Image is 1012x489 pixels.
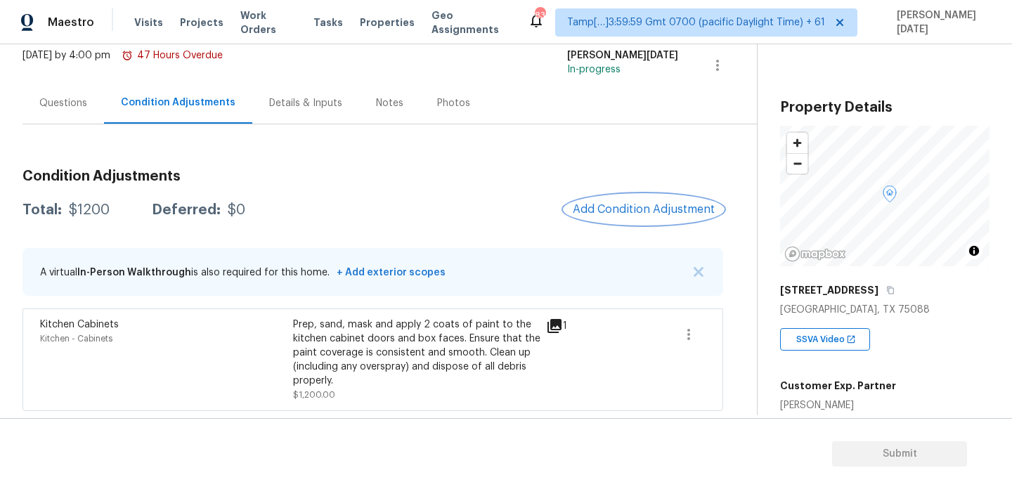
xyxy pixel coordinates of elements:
span: Projects [180,15,223,30]
span: Kitchen Cabinets [40,320,119,330]
span: In-Person Walkthrough [77,268,191,278]
div: Prep, sand, mask and apply 2 coats of paint to the kitchen cabinet doors and box faces. Ensure th... [293,318,546,388]
div: $1200 [69,203,110,217]
button: Add Condition Adjustment [564,195,723,224]
span: Maestro [48,15,94,30]
div: Questions [39,96,87,110]
button: Toggle attribution [966,242,982,259]
button: X Button Icon [692,265,706,279]
button: Zoom out [787,153,807,174]
div: Photos [437,96,470,110]
div: Condition Adjustments [121,96,235,110]
p: A virtual is also required for this home. [40,266,446,280]
span: In-progress [567,65,621,74]
div: [GEOGRAPHIC_DATA], TX 75088 [780,303,990,317]
div: Deferred: [152,203,221,217]
span: Visits [134,15,163,30]
div: [PERSON_NAME][DATE] [567,48,678,63]
div: Total: [22,203,62,217]
span: Tasks [313,18,343,27]
div: Map marker [883,185,897,207]
span: Properties [360,15,415,30]
span: [PERSON_NAME][DATE] [891,8,991,37]
span: 47 Hours Overdue [122,51,223,60]
canvas: Map [780,126,999,266]
span: Zoom out [787,154,807,174]
span: Geo Assignments [432,8,512,37]
h5: [STREET_ADDRESS] [780,283,878,297]
div: $0 [228,203,245,217]
div: Details & Inputs [269,96,342,110]
span: Work Orders [240,8,297,37]
img: Open In New Icon [846,334,856,344]
span: Toggle attribution [970,243,978,259]
button: Copy Address [884,284,897,296]
div: [DATE] by 4:00 pm [22,48,223,82]
h5: Customer Exp. Partner [780,379,896,393]
span: Tamp[…]3:59:59 Gmt 0700 (pacific Daylight Time) + 61 [567,15,825,30]
div: Notes [376,96,403,110]
button: Zoom in [787,133,807,153]
img: X Button Icon [694,267,703,277]
span: Kitchen - Cabinets [40,334,112,343]
span: + Add exterior scopes [332,268,446,278]
div: 834 [535,8,545,22]
h3: Property Details [780,100,990,115]
div: [PERSON_NAME] [780,398,896,412]
span: Add Condition Adjustment [573,203,715,216]
div: SSVA Video [780,328,870,351]
div: 1 [546,318,612,334]
h3: Condition Adjustments [22,169,723,183]
span: SSVA Video [796,332,850,346]
a: Mapbox homepage [784,246,846,262]
span: $1,200.00 [293,391,335,399]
